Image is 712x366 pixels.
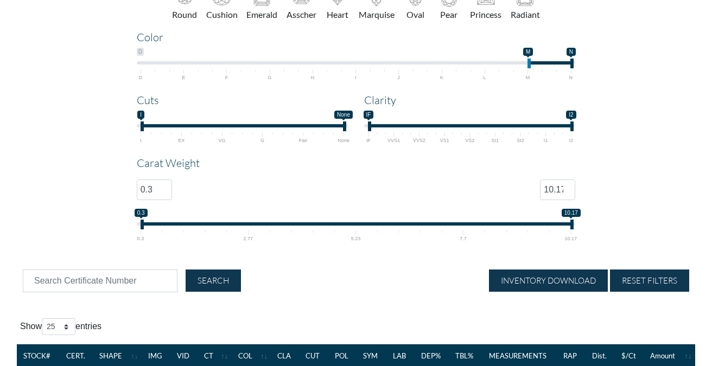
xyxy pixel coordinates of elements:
[186,269,241,292] button: SEARCH
[137,48,144,56] span: D
[566,111,576,119] span: I2
[206,8,238,21] label: Cushion
[396,75,402,80] span: J
[490,138,501,143] span: SI1
[489,269,608,292] button: INVENTORY DOWNLOAD
[325,8,349,21] label: Heart
[458,236,468,241] span: 7.7
[403,8,428,21] label: Oval
[334,111,353,119] span: None
[172,8,197,21] label: Round
[386,138,402,143] span: VVS1
[23,269,177,292] input: Search Certificate Number
[137,111,144,119] span: I
[242,236,255,241] span: 2.77
[137,75,144,80] span: D
[438,75,445,80] span: K
[336,138,351,143] span: None
[562,209,581,217] span: 10.17
[176,138,186,143] span: EX
[20,318,692,335] label: Show entries
[138,138,143,143] span: I
[297,138,309,143] span: Fair
[180,75,187,80] span: E
[224,75,230,80] span: F
[309,75,316,80] span: H
[567,138,575,143] span: I2
[515,138,526,143] span: SI2
[217,138,227,143] span: VG
[470,8,501,21] label: Princess
[353,75,358,80] span: I
[364,93,575,106] h4: Clarity
[137,156,576,169] h4: Carat Weight
[365,138,372,143] span: IF
[542,138,550,143] span: I1
[266,75,273,80] span: G
[359,8,395,21] label: Marquise
[511,8,540,21] label: Radiant
[364,111,374,119] span: IF
[42,318,75,335] select: Showentries
[136,236,146,241] span: 0.3
[482,75,488,80] span: L
[411,138,427,143] span: VVS2
[246,8,277,21] label: Emerald
[349,236,363,241] span: 5.23
[135,209,148,217] span: 0.3
[137,30,576,43] h4: Color
[524,75,532,80] span: M
[658,312,699,353] iframe: Drift Widget Chat Controller
[259,138,266,143] span: G
[137,93,348,106] h4: Cuts
[437,8,461,21] label: Pear
[438,138,451,143] span: VS1
[523,48,533,56] span: M
[567,48,576,56] span: N
[610,269,689,292] button: RESET FILTERS
[287,8,316,21] label: Asscher
[463,138,476,143] span: VS2
[563,236,579,241] span: 10.17
[567,75,574,80] span: N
